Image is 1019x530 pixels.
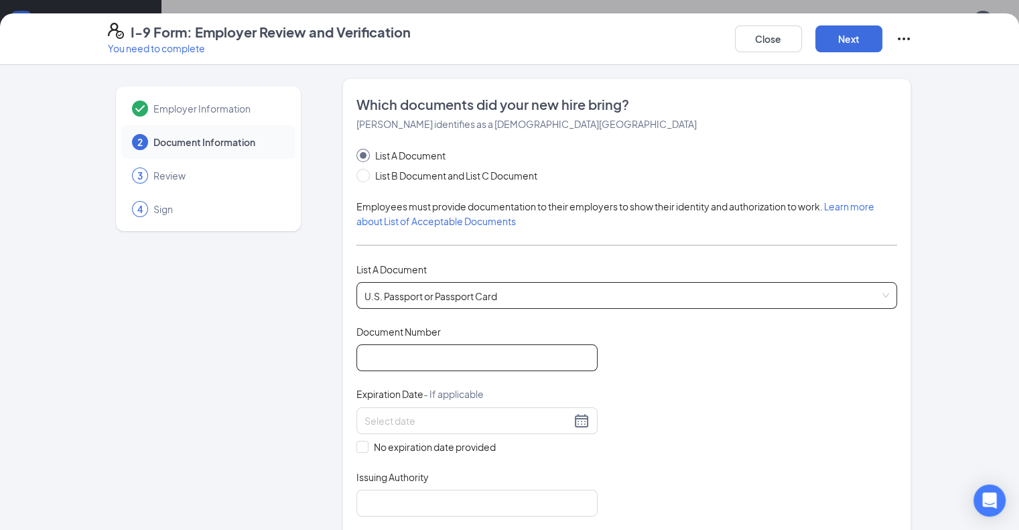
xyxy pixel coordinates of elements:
[735,25,802,52] button: Close
[370,148,451,163] span: List A Document
[137,202,143,216] span: 4
[973,484,1006,517] div: Open Intercom Messenger
[356,325,441,338] span: Document Number
[423,388,484,400] span: - If applicable
[364,413,571,428] input: Select date
[815,25,882,52] button: Next
[356,200,874,227] span: Employees must provide documentation to their employers to show their identity and authorization ...
[368,440,501,454] span: No expiration date provided
[153,202,282,216] span: Sign
[356,263,427,275] span: List A Document
[108,23,124,39] svg: FormI9EVerifyIcon
[370,168,543,183] span: List B Document and List C Document
[153,169,282,182] span: Review
[131,23,411,42] h4: I-9 Form: Employer Review and Verification
[356,387,484,401] span: Expiration Date
[896,31,912,47] svg: Ellipses
[153,135,282,149] span: Document Information
[137,135,143,149] span: 2
[356,95,898,114] span: Which documents did your new hire bring?
[108,42,411,55] p: You need to complete
[137,169,143,182] span: 3
[364,283,890,308] span: U.S. Passport or Passport Card
[356,118,697,130] span: [PERSON_NAME] identifies as a [DEMOGRAPHIC_DATA][GEOGRAPHIC_DATA]
[153,102,282,115] span: Employer Information
[356,470,429,484] span: Issuing Authority
[132,101,148,117] svg: Checkmark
